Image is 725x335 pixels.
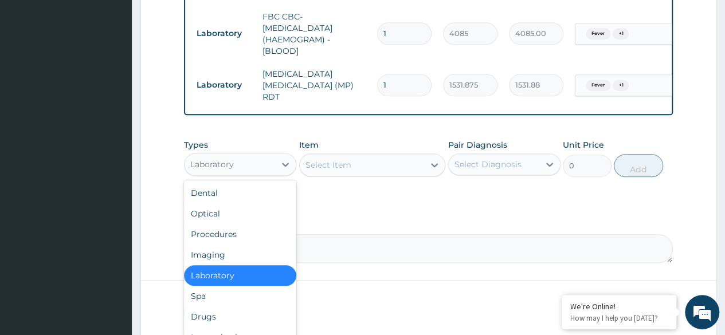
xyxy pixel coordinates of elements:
[184,306,296,327] div: Drugs
[614,154,663,177] button: Add
[21,57,46,86] img: d_794563401_company_1708531726252_794563401
[570,301,668,312] div: We're Online!
[570,313,668,323] p: How may I help you today?
[184,218,673,228] label: Comment
[448,139,507,151] label: Pair Diagnosis
[188,6,215,33] div: Minimize live chat window
[563,139,604,151] label: Unit Price
[305,159,351,171] div: Select Item
[613,28,629,40] span: + 1
[257,5,371,62] td: FBC CBC-[MEDICAL_DATA] (HAEMOGRAM) - [BLOOD]
[184,286,296,306] div: Spa
[454,159,522,170] div: Select Diagnosis
[184,265,296,286] div: Laboratory
[6,218,218,258] textarea: Type your message and hit 'Enter'
[190,159,234,170] div: Laboratory
[299,139,319,151] label: Item
[184,140,208,150] label: Types
[184,203,296,224] div: Optical
[586,80,610,91] span: Fever
[586,28,610,40] span: Fever
[66,97,158,212] span: We're online!
[184,245,296,265] div: Imaging
[191,23,257,44] td: Laboratory
[60,64,193,79] div: Chat with us now
[257,62,371,108] td: [MEDICAL_DATA] [MEDICAL_DATA] (MP) RDT
[184,183,296,203] div: Dental
[613,80,629,91] span: + 1
[184,224,296,245] div: Procedures
[191,74,257,96] td: Laboratory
